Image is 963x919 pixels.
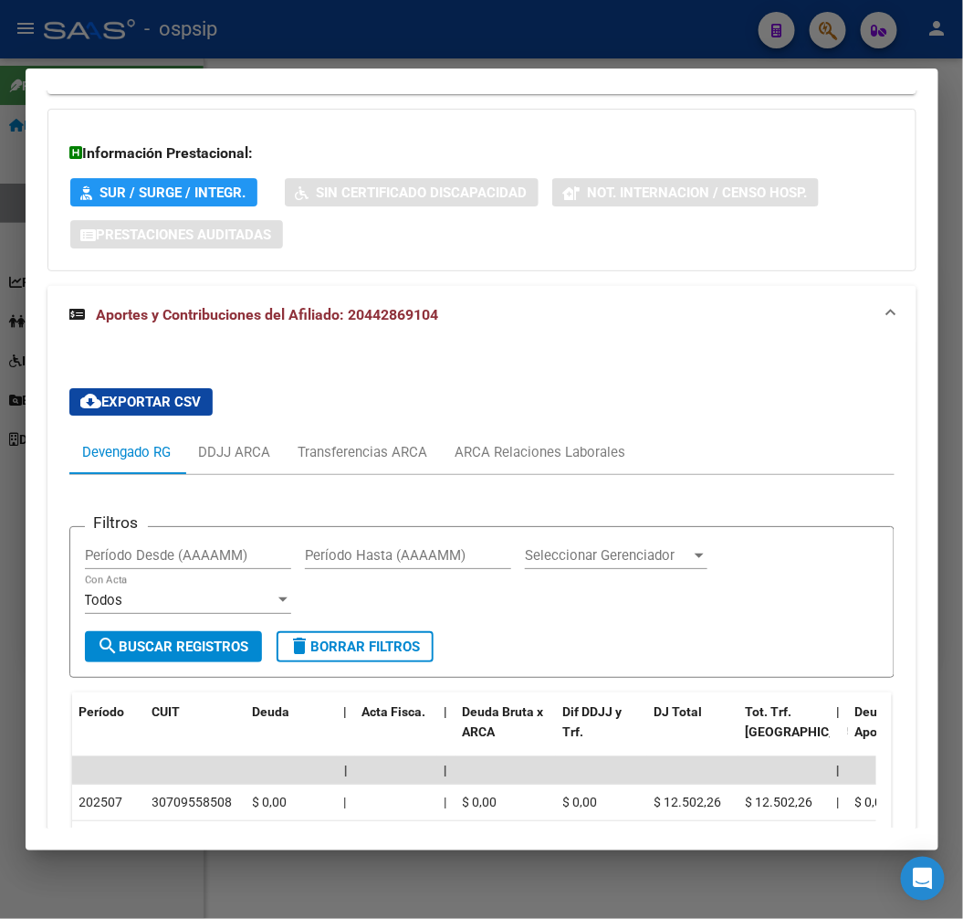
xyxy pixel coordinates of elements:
[277,631,434,662] button: Borrar Filtros
[85,592,123,608] span: Todos
[85,512,148,533] h3: Filtros
[80,394,202,410] span: Exportar CSV
[70,220,283,248] button: Prestaciones Auditadas
[362,704,426,719] span: Acta Fisca.
[525,547,691,564] span: Seleccionar Gerenciador
[70,178,257,206] button: SUR / SURGE / INTEGR.
[285,178,539,206] button: Sin Certificado Discapacidad
[97,227,272,243] span: Prestaciones Auditadas
[445,763,448,777] span: |
[455,442,626,462] div: ARCA Relaciones Laborales
[563,704,623,740] span: Dif DDJJ y Trf.
[837,795,840,809] span: |
[746,795,813,809] span: $ 12.502,26
[855,795,890,809] span: $ 0,00
[855,704,895,740] span: Deuda Aporte
[80,390,102,412] mat-icon: cloud_download
[47,286,916,344] mat-expansion-panel-header: Aportes y Contribuciones del Afiliado: 20442869104
[70,143,894,164] h3: Información Prestacional:
[98,635,120,657] mat-icon: search
[463,704,544,740] span: Deuda Bruta x ARCA
[145,692,246,773] datatable-header-cell: CUIT
[83,442,172,462] div: Devengado RG
[85,631,262,662] button: Buscar Registros
[98,639,249,655] span: Buscar Registros
[654,795,722,809] span: $ 12.502,26
[746,704,870,740] span: Tot. Trf. [GEOGRAPHIC_DATA]
[298,442,428,462] div: Transferencias ARCA
[344,763,348,777] span: |
[344,704,348,719] span: |
[355,692,437,773] datatable-header-cell: Acta Fisca.
[848,692,939,773] datatable-header-cell: Deuda Aporte
[344,795,347,809] span: |
[317,185,528,201] span: Sin Certificado Discapacidad
[289,635,311,657] mat-icon: delete
[152,704,181,719] span: CUIT
[901,857,945,901] div: Open Intercom Messenger
[588,185,808,201] span: Not. Internacion / Censo Hosp.
[837,704,841,719] span: |
[79,704,125,719] span: Período
[830,692,848,773] datatable-header-cell: |
[72,692,145,773] datatable-header-cell: Período
[79,795,123,809] span: 202507
[253,795,288,809] span: $ 0,00
[455,692,556,773] datatable-header-cell: Deuda Bruta x ARCA
[647,692,738,773] datatable-header-cell: DJ Total
[289,639,421,655] span: Borrar Filtros
[437,692,455,773] datatable-header-cell: |
[199,442,271,462] div: DDJJ ARCA
[463,795,497,809] span: $ 0,00
[97,306,439,323] span: Aportes y Contribuciones del Afiliado: 20442869104
[152,792,233,813] div: 30709558508
[563,795,598,809] span: $ 0,00
[69,388,213,416] button: Exportar CSV
[253,704,290,719] span: Deuda
[837,763,841,777] span: |
[556,692,647,773] datatable-header-cell: Dif DDJJ y Trf.
[100,185,246,201] span: SUR / SURGE / INTEGR.
[654,704,703,719] span: DJ Total
[445,704,448,719] span: |
[552,178,819,206] button: Not. Internacion / Censo Hosp.
[246,692,337,773] datatable-header-cell: Deuda
[445,795,447,809] span: |
[337,692,355,773] datatable-header-cell: |
[738,692,830,773] datatable-header-cell: Tot. Trf. Bruto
